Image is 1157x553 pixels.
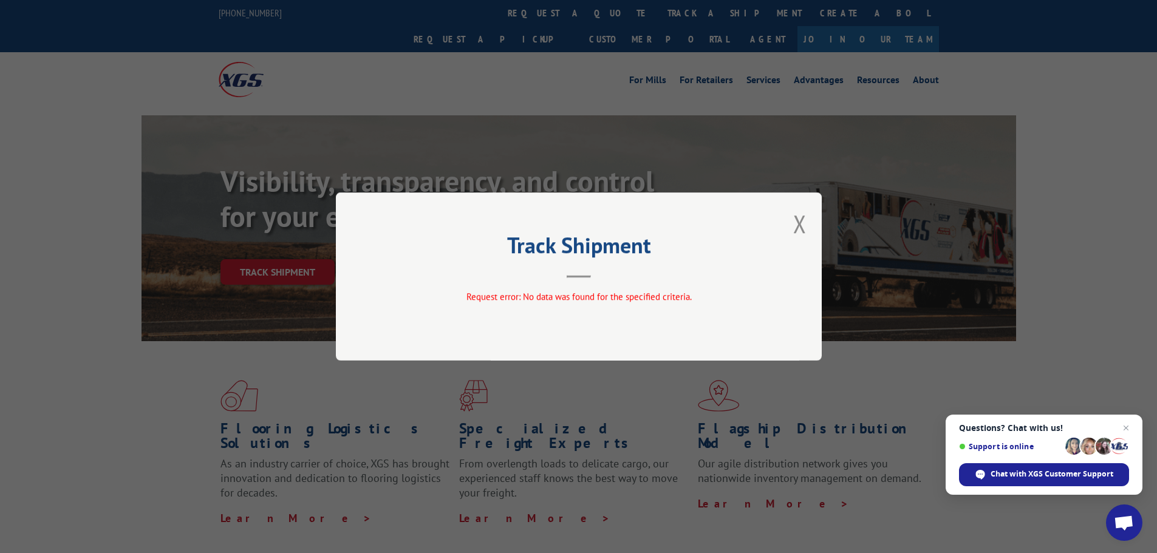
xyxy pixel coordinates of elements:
div: Open chat [1106,504,1142,541]
span: Close chat [1119,421,1133,435]
div: Chat with XGS Customer Support [959,463,1129,486]
span: Questions? Chat with us! [959,423,1129,433]
h2: Track Shipment [397,237,761,260]
span: Chat with XGS Customer Support [991,469,1113,480]
button: Close modal [793,208,807,240]
span: Support is online [959,442,1061,451]
span: Request error: No data was found for the specified criteria. [466,291,691,302]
